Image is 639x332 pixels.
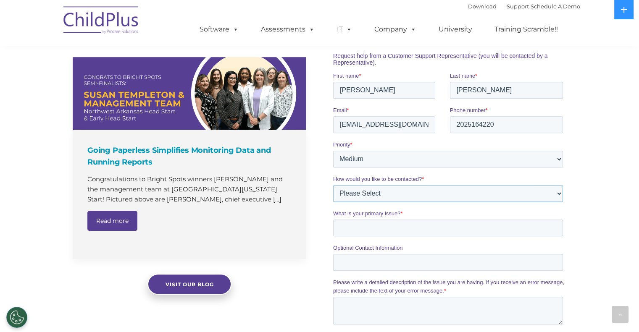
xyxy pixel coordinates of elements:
[147,274,231,295] a: Visit our blog
[486,21,566,38] a: Training Scramble!!
[507,3,529,10] a: Support
[87,211,137,231] a: Read more
[252,21,323,38] a: Assessments
[59,0,143,42] img: ChildPlus by Procare Solutions
[468,3,497,10] a: Download
[430,21,481,38] a: University
[87,144,293,168] h4: Going Paperless Simplifies Monitoring Data and Running Reports
[531,3,580,10] a: Schedule A Demo
[87,174,293,204] p: Congratulations to Bright Spots winners [PERSON_NAME] and the management team at [GEOGRAPHIC_DATA...
[468,3,580,10] font: |
[165,281,213,288] span: Visit our blog
[366,21,425,38] a: Company
[329,21,360,38] a: IT
[191,21,247,38] a: Software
